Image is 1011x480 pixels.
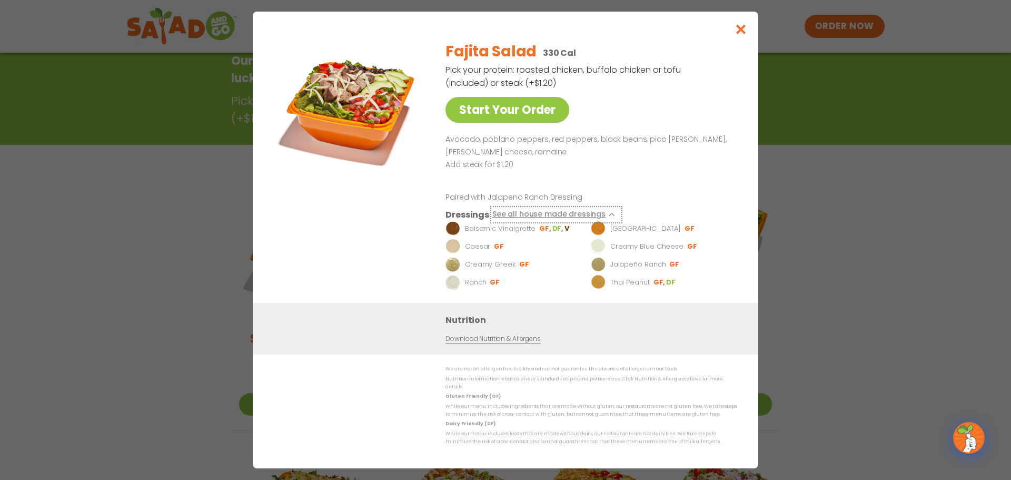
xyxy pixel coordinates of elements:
[610,241,683,252] p: Creamy Blue Cheese
[445,239,460,254] img: Dressing preview image for Caesar
[445,314,742,327] h3: Nutrition
[445,159,733,171] p: Add steak for $1.20
[465,259,516,270] p: Creamy Greek
[666,278,677,287] li: DF
[685,224,696,233] li: GF
[465,277,487,288] p: Ranch
[687,242,698,251] li: GF
[591,239,606,254] img: Dressing preview image for Creamy Blue Cheese
[465,223,536,234] p: Balsamic Vinaigrette
[445,429,737,446] p: While our menu includes foods that are made without dairy, our restaurants are not dairy free. We...
[445,133,733,159] p: Avocado, poblano peppers, red peppers, black beans, pico [PERSON_NAME], [PERSON_NAME] cheese, rom...
[591,221,606,236] img: Dressing preview image for BBQ Ranch
[276,33,424,180] img: Featured product photo for Fajita Salad
[591,257,606,272] img: Dressing preview image for Jalapeño Ranch
[445,334,540,344] a: Download Nutrition & Allergens
[610,277,650,288] p: Thai Peanut
[610,223,681,234] p: [GEOGRAPHIC_DATA]
[543,46,576,60] p: 330 Cal
[445,375,737,391] p: Nutrition information is based on our standard recipes and portion sizes. Click Nutrition & Aller...
[724,12,758,47] button: Close modal
[490,278,501,287] li: GF
[445,192,640,203] p: Paired with Jalapeno Ranch Dressing
[653,278,666,287] li: GF
[539,224,552,233] li: GF
[445,403,737,419] p: While our menu includes ingredients that are made without gluten, our restaurants are not gluten ...
[591,275,606,290] img: Dressing preview image for Thai Peanut
[445,208,489,221] h3: Dressings
[494,242,505,251] li: GF
[492,208,620,221] button: See all house made dressings
[564,224,570,233] li: V
[669,260,680,269] li: GF
[445,275,460,290] img: Dressing preview image for Ranch
[519,260,530,269] li: GF
[445,221,460,236] img: Dressing preview image for Balsamic Vinaigrette
[445,63,682,90] p: Pick your protein: roasted chicken, buffalo chicken or tofu (included) or steak (+$1.20)
[445,393,500,399] strong: Gluten Friendly (GF)
[445,41,537,63] h2: Fajita Salad
[445,97,569,123] a: Start Your Order
[465,241,490,252] p: Caesar
[954,423,984,453] img: wpChatIcon
[445,257,460,272] img: Dressing preview image for Creamy Greek
[445,420,495,427] strong: Dairy Friendly (DF)
[552,224,564,233] li: DF
[445,365,737,373] p: We are not an allergen free facility and cannot guarantee the absence of allergens in our foods.
[610,259,666,270] p: Jalapeño Ranch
